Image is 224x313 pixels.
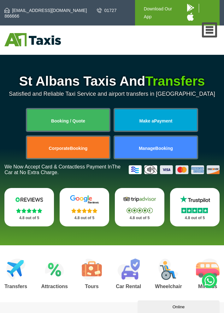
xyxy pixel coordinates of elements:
[12,8,87,13] span: [EMAIL_ADDRESS][DOMAIN_NAME]
[117,259,140,280] img: Car Rental
[27,137,109,158] a: CorporateBooking
[139,118,154,123] span: Make a
[16,208,42,213] img: Stars
[11,195,47,204] img: Reviews.io
[116,284,141,289] span: Car Rental
[71,208,97,213] img: Stars
[129,165,220,174] img: Credit And Debit Cards
[145,74,205,88] span: Transfers
[115,137,197,158] a: ManageBooking
[139,146,155,151] span: Manage
[155,284,182,289] span: Wheelchair
[85,284,98,289] span: Tours
[82,259,102,280] img: Tours
[19,74,145,88] span: St Albans Taxis And
[115,188,164,226] a: Tripadvisor Stars 4.8 out of 5
[4,7,116,19] a: 01727 866666
[181,208,208,213] img: Stars
[177,195,213,204] img: Trustpilot
[115,109,197,131] a: Make aPayment
[187,13,194,21] img: A1 Taxis iPhone App
[4,33,61,46] img: A1 Taxis St Albans LTD
[196,259,220,280] img: Minibus
[27,109,109,131] a: Booking / Quote
[4,164,112,169] span: We Now Accept Card & Contactless Payment In
[187,4,194,12] img: A1 Taxis Android App
[185,216,205,220] span: 4.8 out of 5
[6,259,26,280] img: Airport Transfers
[49,146,70,151] span: Corporate
[41,284,68,289] span: Attractions
[60,188,109,226] a: Google Stars 4.8 out of 5
[4,8,116,19] span: 01727 866666
[158,259,179,280] img: Wheelchair
[130,216,150,220] span: 4.8 out of 5
[74,216,94,220] span: 4.8 out of 5
[4,164,121,175] span: The Car at No Extra Charge.
[9,91,215,97] span: Satisfied and Reliable Taxi Service and airport transfers in [GEOGRAPHIC_DATA]
[4,7,87,14] a: [EMAIL_ADDRESS][DOMAIN_NAME]
[45,259,64,280] img: Attractions
[144,6,172,19] span: Download Our App
[51,118,85,123] span: Booking / Quote
[4,188,54,226] a: Reviews.io Stars 4.8 out of 5
[122,195,157,204] img: Tripadvisor
[154,118,172,123] span: Payment
[155,146,173,151] span: Booking
[19,216,39,220] span: 4.8 out of 5
[170,188,220,226] a: Trustpilot Stars 4.8 out of 5
[70,146,87,151] span: Booking
[67,195,102,204] img: Google
[127,208,153,213] img: Stars
[138,299,221,313] iframe: chat widget
[198,284,217,289] span: Minibus
[4,284,27,289] span: Transfers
